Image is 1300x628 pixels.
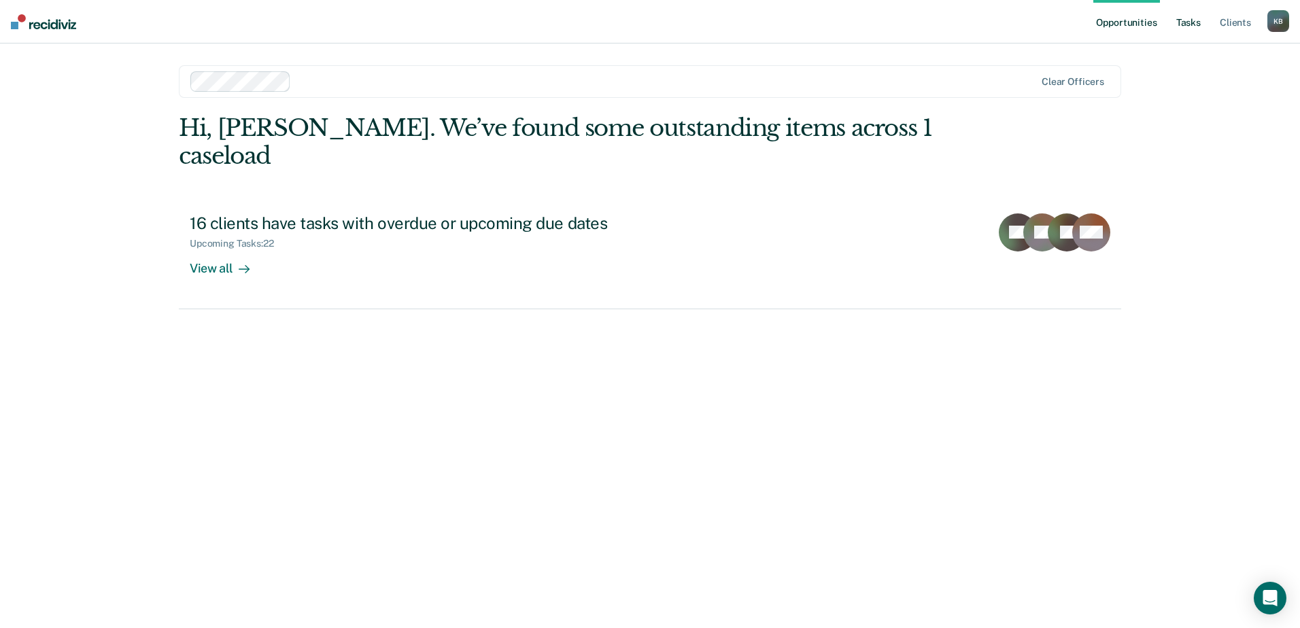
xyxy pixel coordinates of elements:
[1254,582,1286,614] div: Open Intercom Messenger
[190,238,285,249] div: Upcoming Tasks : 22
[1267,10,1289,32] button: KB
[190,249,266,276] div: View all
[179,203,1121,309] a: 16 clients have tasks with overdue or upcoming due datesUpcoming Tasks:22View all
[190,213,667,233] div: 16 clients have tasks with overdue or upcoming due dates
[11,14,76,29] img: Recidiviz
[1042,76,1104,88] div: Clear officers
[179,114,933,170] div: Hi, [PERSON_NAME]. We’ve found some outstanding items across 1 caseload
[1267,10,1289,32] div: K B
